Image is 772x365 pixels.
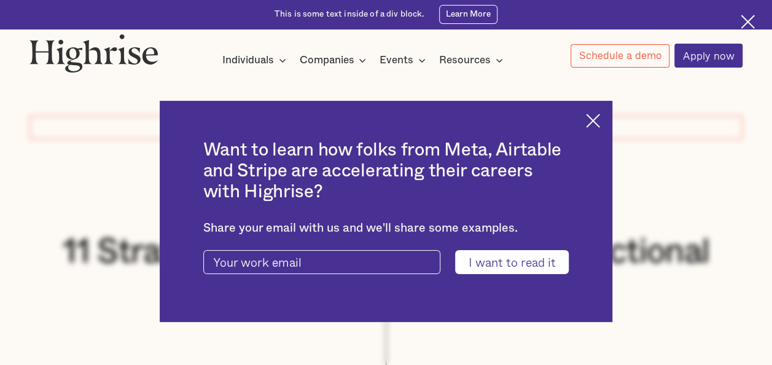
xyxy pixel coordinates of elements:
div: This is some text inside of a div block. [275,9,425,20]
div: Share your email with us and we'll share some examples. [203,221,569,235]
div: Individuals [222,53,290,68]
div: Events [380,53,413,68]
img: Cross icon [586,114,600,128]
img: Highrise logo [29,34,158,73]
div: Events [380,53,429,68]
h2: Want to learn how folks from Meta, Airtable and Stripe are accelerating their careers with Highrise? [203,139,569,202]
input: I want to read it [455,250,569,274]
div: Individuals [222,53,274,68]
div: Companies [299,53,354,68]
a: Learn More [439,5,497,23]
input: Your work email [203,250,441,274]
a: Schedule a demo [571,44,670,68]
div: Companies [299,53,370,68]
form: current-ascender-blog-article-modal-form [203,250,569,274]
div: Resources [439,53,491,68]
a: Apply now [674,44,743,68]
div: Resources [439,53,507,68]
img: Cross icon [741,15,755,29]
